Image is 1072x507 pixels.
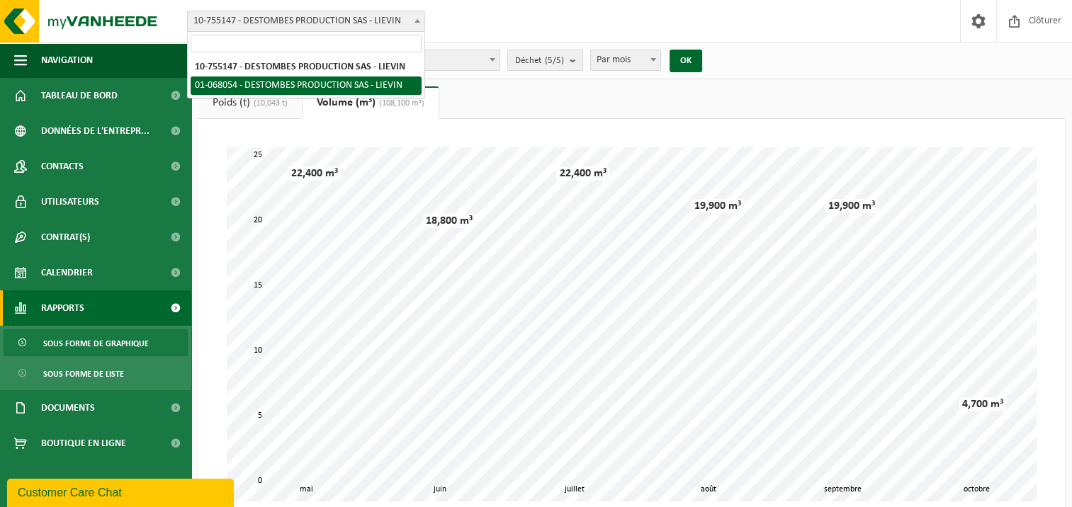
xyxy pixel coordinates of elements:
[825,199,879,213] div: 19,900 m³
[43,330,149,357] span: Sous forme de graphique
[41,42,93,78] span: Navigation
[41,255,93,290] span: Calendrier
[41,149,84,184] span: Contacts
[507,50,583,71] button: Déchet(5/5)
[191,58,422,76] li: 10-755147 - DESTOMBES PRODUCTION SAS - LIEVIN
[41,220,90,255] span: Contrat(s)
[515,50,564,72] span: Déchet
[556,166,610,181] div: 22,400 m³
[691,199,745,213] div: 19,900 m³
[368,50,500,71] span: Par déchet
[303,86,439,119] a: Volume (m³)
[288,166,342,181] div: 22,400 m³
[590,50,661,71] span: Par mois
[422,214,476,228] div: 18,800 m³
[41,78,118,113] span: Tableau de bord
[376,99,424,108] span: (108,100 m³)
[41,290,84,326] span: Rapports
[43,360,124,387] span: Sous forme de liste
[591,50,660,70] span: Par mois
[959,397,1007,411] div: 4,700 m³
[41,184,99,220] span: Utilisateurs
[187,11,425,32] span: 10-755147 - DESTOMBES PRODUCTION SAS - LIEVIN
[4,360,188,387] a: Sous forme de liste
[188,11,424,31] span: 10-755147 - DESTOMBES PRODUCTION SAS - LIEVIN
[41,390,95,426] span: Documents
[191,76,422,95] li: 01-068054 - DESTOMBES PRODUCTION SAS - LIEVIN
[198,86,302,119] a: Poids (t)
[250,99,288,108] span: (10,043 t)
[41,113,149,149] span: Données de l'entrepr...
[670,50,702,72] button: OK
[369,50,500,70] span: Par déchet
[41,426,126,461] span: Boutique en ligne
[7,476,237,507] iframe: chat widget
[545,56,564,65] count: (5/5)
[4,329,188,356] a: Sous forme de graphique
